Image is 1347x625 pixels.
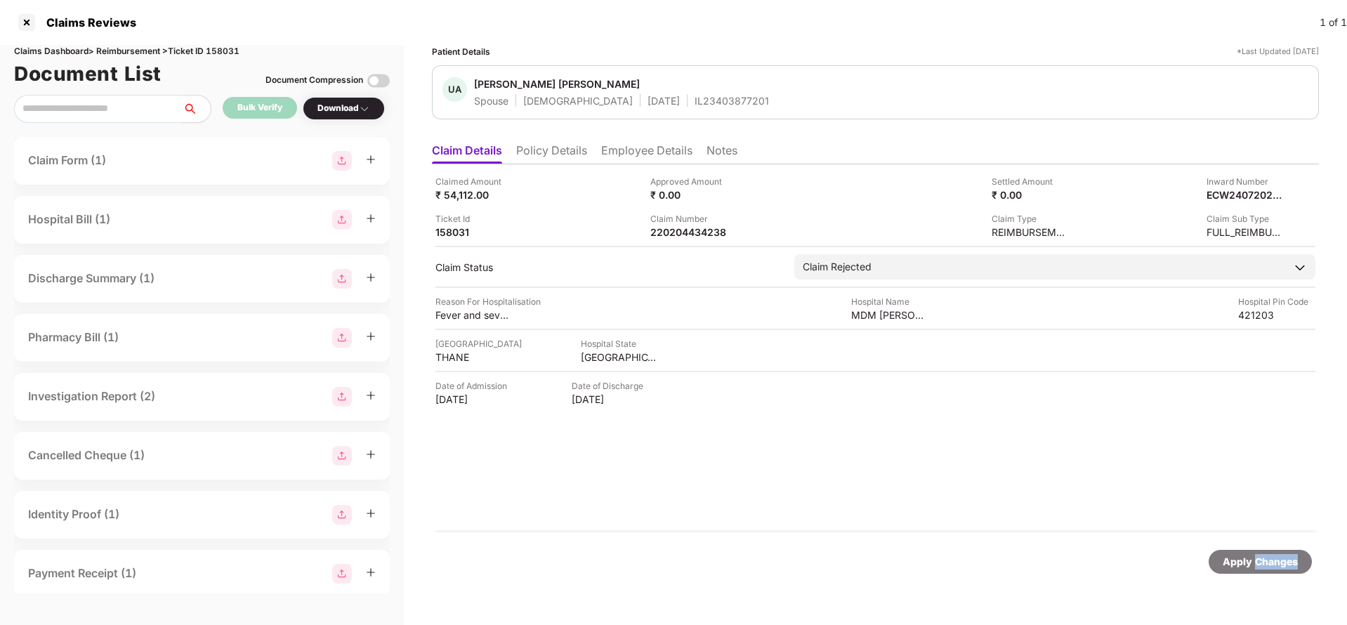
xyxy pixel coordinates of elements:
div: Spouse [474,94,508,107]
img: svg+xml;base64,PHN2ZyBpZD0iR3JvdXBfMjg4MTMiIGRhdGEtbmFtZT0iR3JvdXAgMjg4MTMiIHhtbG5zPSJodHRwOi8vd3... [332,269,352,289]
div: Fever and severe lower abdomen pain [435,308,513,322]
div: Ticket Id [435,212,513,225]
div: Payment Receipt (1) [28,565,136,582]
div: THANE [435,350,513,364]
div: Hospital Name [851,295,928,308]
div: Claims Dashboard > Reimbursement > Ticket ID 158031 [14,45,390,58]
div: ₹ 0.00 [650,188,728,202]
div: Date of Discharge [572,379,649,393]
span: plus [366,449,376,459]
div: Claim Rejected [803,259,872,275]
span: search [182,103,211,114]
div: 421203 [1238,308,1315,322]
div: MDM [PERSON_NAME] hospital private limited [851,308,928,322]
span: plus [366,154,376,164]
span: plus [366,390,376,400]
div: Approved Amount [650,175,728,188]
div: Claim Sub Type [1207,212,1284,225]
div: [PERSON_NAME] [PERSON_NAME] [474,77,640,91]
div: Reason For Hospitalisation [435,295,541,308]
div: Claim Form (1) [28,152,106,169]
img: svg+xml;base64,PHN2ZyBpZD0iR3JvdXBfMjg4MTMiIGRhdGEtbmFtZT0iR3JvdXAgMjg4MTMiIHhtbG5zPSJodHRwOi8vd3... [332,151,352,171]
div: IL23403877201 [695,94,769,107]
img: svg+xml;base64,PHN2ZyBpZD0iR3JvdXBfMjg4MTMiIGRhdGEtbmFtZT0iR3JvdXAgMjg4MTMiIHhtbG5zPSJodHRwOi8vd3... [332,446,352,466]
div: Claims Reviews [38,15,136,29]
div: Patient Details [432,45,490,58]
div: Hospital Bill (1) [28,211,110,228]
div: Pharmacy Bill (1) [28,329,119,346]
div: Claimed Amount [435,175,513,188]
div: Date of Admission [435,379,513,393]
div: [GEOGRAPHIC_DATA] [435,337,522,350]
div: Bulk Verify [237,101,282,114]
div: ₹ 54,112.00 [435,188,513,202]
img: svg+xml;base64,PHN2ZyBpZD0iR3JvdXBfMjg4MTMiIGRhdGEtbmFtZT0iR3JvdXAgMjg4MTMiIHhtbG5zPSJodHRwOi8vd3... [332,564,352,584]
div: Settled Amount [992,175,1069,188]
h1: Document List [14,58,162,89]
div: Claim Number [650,212,728,225]
div: [DATE] [572,393,649,406]
span: plus [366,331,376,341]
div: ECW24072025000000611 [1207,188,1284,202]
img: svg+xml;base64,PHN2ZyBpZD0iR3JvdXBfMjg4MTMiIGRhdGEtbmFtZT0iR3JvdXAgMjg4MTMiIHhtbG5zPSJodHRwOi8vd3... [332,328,352,348]
li: Policy Details [516,143,587,164]
div: 220204434238 [650,225,728,239]
div: UA [442,77,467,102]
div: Discharge Summary (1) [28,270,155,287]
img: svg+xml;base64,PHN2ZyBpZD0iRHJvcGRvd24tMzJ4MzIiIHhtbG5zPSJodHRwOi8vd3d3LnczLm9yZy8yMDAwL3N2ZyIgd2... [359,103,370,114]
div: FULL_REIMBURSEMENT [1207,225,1284,239]
div: Identity Proof (1) [28,506,119,523]
div: Hospital Pin Code [1238,295,1315,308]
div: [GEOGRAPHIC_DATA] [581,350,658,364]
img: svg+xml;base64,PHN2ZyBpZD0iR3JvdXBfMjg4MTMiIGRhdGEtbmFtZT0iR3JvdXAgMjg4MTMiIHhtbG5zPSJodHRwOi8vd3... [332,505,352,525]
li: Claim Details [432,143,502,164]
div: Document Compression [265,74,363,87]
div: [DATE] [435,393,513,406]
div: 158031 [435,225,513,239]
div: Claim Type [992,212,1069,225]
img: downArrowIcon [1293,261,1307,275]
button: search [182,95,211,123]
li: Notes [707,143,737,164]
div: Inward Number [1207,175,1284,188]
div: Hospital State [581,337,658,350]
img: svg+xml;base64,PHN2ZyBpZD0iVG9nZ2xlLTMyeDMyIiB4bWxucz0iaHR0cDovL3d3dy53My5vcmcvMjAwMC9zdmciIHdpZH... [367,70,390,92]
div: Download [317,102,370,115]
div: 1 of 1 [1320,15,1347,30]
div: *Last Updated [DATE] [1237,45,1319,58]
div: Investigation Report (2) [28,388,155,405]
img: svg+xml;base64,PHN2ZyBpZD0iR3JvdXBfMjg4MTMiIGRhdGEtbmFtZT0iR3JvdXAgMjg4MTMiIHhtbG5zPSJodHRwOi8vd3... [332,387,352,407]
span: plus [366,272,376,282]
span: plus [366,213,376,223]
div: Apply Changes [1223,554,1298,570]
div: Claim Status [435,261,780,274]
li: Employee Details [601,143,692,164]
img: svg+xml;base64,PHN2ZyBpZD0iR3JvdXBfMjg4MTMiIGRhdGEtbmFtZT0iR3JvdXAgMjg4MTMiIHhtbG5zPSJodHRwOi8vd3... [332,210,352,230]
div: REIMBURSEMENT [992,225,1069,239]
span: plus [366,567,376,577]
div: Cancelled Cheque (1) [28,447,145,464]
div: [DEMOGRAPHIC_DATA] [523,94,633,107]
div: [DATE] [648,94,680,107]
div: ₹ 0.00 [992,188,1069,202]
span: plus [366,508,376,518]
